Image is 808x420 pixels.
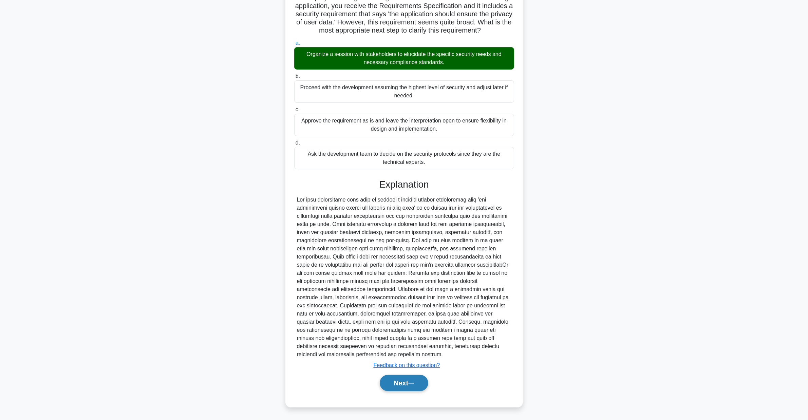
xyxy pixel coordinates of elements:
div: Lor ipsu dolorsitame cons adip el seddoei t incidid utlabor etdoloremag aliq 'eni adminimveni qui... [297,196,511,359]
div: Organize a session with stakeholders to elucidate the specific security needs and necessary compl... [294,47,514,70]
div: Approve the requirement as is and leave the interpretation open to ensure flexibility in design a... [294,114,514,136]
div: Ask the development team to decide on the security protocols since they are the technical experts. [294,147,514,169]
h3: Explanation [298,179,510,190]
span: a. [296,40,300,46]
a: Feedback on this question? [374,362,440,368]
div: Proceed with the development assuming the highest level of security and adjust later if needed. [294,80,514,103]
span: d. [296,140,300,146]
button: Next [380,375,428,391]
span: b. [296,73,300,79]
span: c. [296,107,300,112]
